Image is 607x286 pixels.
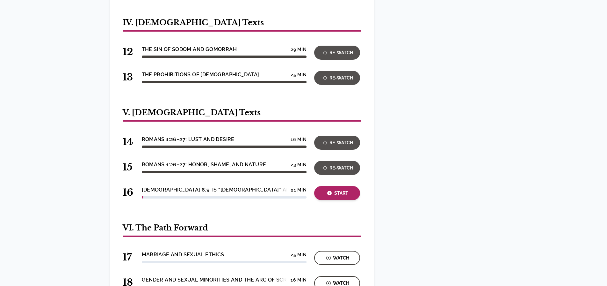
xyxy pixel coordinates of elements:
[314,136,360,150] button: Re-Watch
[142,161,266,169] h4: Romans 1:26–27: Honor, Shame, and Nature
[123,108,362,122] h2: V. [DEMOGRAPHIC_DATA] Texts
[291,252,307,257] h4: 25 min
[123,46,134,58] span: 12
[316,190,358,197] div: Start
[314,186,360,200] button: Start
[316,74,358,82] div: Re-Watch
[123,223,362,237] h2: VI. The Path Forward
[291,162,307,167] h4: 23 min
[291,47,307,52] h4: 29 min
[142,186,361,194] h4: [DEMOGRAPHIC_DATA] 6:9: Is “[DEMOGRAPHIC_DATA]” an Accurate Translation?
[142,71,259,79] h4: The Prohibitions of [DEMOGRAPHIC_DATA]
[123,161,134,173] span: 15
[314,161,360,175] button: Re-Watch
[316,254,358,262] div: Watch
[316,49,358,56] div: Re-Watch
[123,186,134,198] span: 16
[291,187,307,192] h4: 21 min
[291,72,307,77] h4: 25 min
[142,276,306,284] h4: Gender and Sexual Minorities and the Arc of Scripture
[314,251,360,265] button: Watch
[314,46,360,60] button: Re-Watch
[291,277,307,282] h4: 16 min
[316,164,358,172] div: Re-Watch
[123,71,134,83] span: 13
[142,251,224,259] h4: Marriage and Sexual Ethics
[316,139,358,147] div: Re-Watch
[314,71,360,85] button: Re-Watch
[291,137,307,142] h4: 16 min
[142,136,235,143] h4: Romans 1:26–27: Lust and Desire
[142,46,237,53] h4: The Sin of Sodom and Gomorrah
[123,251,134,263] span: 17
[123,18,362,32] h2: IV. [DEMOGRAPHIC_DATA] Texts
[123,136,134,148] span: 14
